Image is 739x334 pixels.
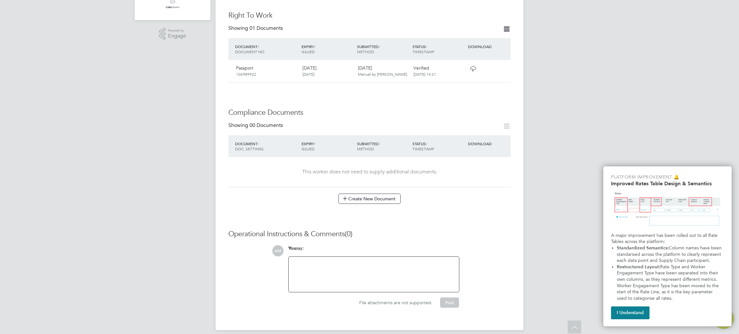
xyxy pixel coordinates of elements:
span: / [314,141,315,146]
div: EXPIRY [300,41,355,57]
div: SUBMITTED [355,138,411,154]
button: Post [440,297,459,308]
span: File attachments are not supported. [359,300,432,305]
div: This worker does not need to supply additional documents. [235,169,504,175]
h3: Operational Instructions & Comments [228,230,511,239]
span: DOC. SETTINGS [235,146,264,151]
div: Passport [234,63,300,79]
span: [DATE] 14:21 [413,71,436,77]
span: 01 Documents [250,25,283,31]
span: METHOD [357,49,374,54]
span: / [426,44,427,49]
span: / [314,44,315,49]
span: / [258,44,259,49]
span: METHOD [357,146,374,151]
span: Powered by [168,28,186,33]
div: DOWNLOAD [466,138,511,149]
span: / [378,141,380,146]
img: Updated Rates Table Design & Semantics [611,189,724,230]
span: (0) [345,230,353,238]
div: say: [288,245,459,256]
div: SUBMITTED [355,41,411,57]
strong: Restructured Layout: [617,264,660,270]
div: DOCUMENT [234,138,300,154]
span: You [288,246,296,251]
h2: Improved Rates Table Design & Semantics [611,180,724,187]
div: EXPIRY [300,138,355,154]
span: 106989922 [236,71,256,77]
span: TIMESTAMP [412,49,434,54]
span: Engage [168,33,186,39]
div: DOCUMENT [234,41,300,57]
button: Create New Document [338,194,401,204]
div: Showing [228,25,284,32]
span: / [258,141,259,146]
div: [DATE] [300,63,355,79]
span: AM [272,245,284,256]
span: Rate Type and Worker Engagement Type have been separated into their own columns, as they represen... [617,264,720,301]
div: STATUS [411,41,466,57]
span: 00 Documents [250,122,283,129]
p: A major improvement has been rolled out to all Rate Tables across the platform: [611,232,724,245]
span: ISSUED [302,146,315,151]
button: I Understand [611,306,650,319]
span: [DATE] [302,71,314,77]
span: / [378,44,380,49]
h3: Compliance Documents [228,108,511,117]
span: / [426,141,427,146]
span: TIMESTAMP [412,146,434,151]
span: Manual by [PERSON_NAME]. [358,71,408,77]
strong: Standardized Semantics: [617,245,669,251]
div: STATUS [411,138,466,154]
span: Verified [413,65,429,71]
span: DOCUMENT NO. [235,49,265,54]
span: ISSUED [302,49,315,54]
h3: Right To Work [228,11,511,20]
div: Showing [228,122,284,129]
p: Platform Improvement 🔔 [611,174,724,180]
div: DOWNLOAD [466,41,511,52]
div: [DATE] [355,63,411,79]
span: Column names have been standarised across the platform to clearly represent each data point and S... [617,245,723,263]
div: Improved Rate Table Semantics [603,166,732,326]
